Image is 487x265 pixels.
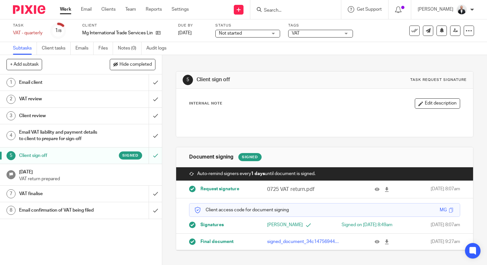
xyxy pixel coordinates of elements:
[457,5,467,15] img: _SKY9589-Edit-2.jpeg
[431,186,460,193] span: [DATE] 8:07am
[415,98,460,109] button: Edit description
[119,62,152,67] span: Hide completed
[98,42,113,55] a: Files
[19,189,101,199] h1: VAT finalise
[189,154,233,160] h1: Document signing
[6,111,16,120] div: 3
[75,42,94,55] a: Emails
[110,59,155,70] button: Hide completed
[55,27,62,34] div: 1
[197,171,315,177] span: Auto-remind signers every until document is signed.
[194,207,289,213] p: Client access code for document signing
[215,23,280,28] label: Status
[410,77,467,83] div: Task request signature
[60,6,71,13] a: Work
[418,6,453,13] p: [PERSON_NAME]
[219,31,242,36] span: Not started
[42,42,71,55] a: Client tasks
[19,167,156,175] h1: [DATE]
[101,6,116,13] a: Clients
[6,206,16,215] div: 8
[6,78,16,87] div: 1
[238,153,262,161] div: Signed
[58,29,62,33] small: /8
[178,31,192,35] span: [DATE]
[431,222,460,228] span: [DATE] 8:07am
[431,238,460,245] span: [DATE] 9:27am
[183,75,193,85] div: 5
[146,6,162,13] a: Reports
[81,6,92,13] a: Email
[267,222,325,228] p: [PERSON_NAME]
[19,127,101,144] h1: Email VAT liability and payment details to client to prepare for sign-off
[13,30,42,36] div: VAT - quarterly
[440,207,447,213] div: MG
[19,151,101,160] h1: Client sign off
[292,31,300,36] span: VAT
[82,23,170,28] label: Client
[19,111,101,121] h1: Client review
[335,222,392,228] div: Signed on [DATE] 8:49am
[122,153,139,158] span: Signed
[357,7,382,12] span: Get Support
[125,6,136,13] a: Team
[6,131,16,140] div: 4
[118,42,142,55] a: Notes (0)
[6,59,42,70] button: + Add subtask
[13,5,45,14] img: Pixie
[19,176,156,182] p: VAT return prepared
[6,151,16,160] div: 5
[19,78,101,87] h1: Email client
[267,238,340,245] p: signed_document_34c14756944849a39528f9d0dba43374.pdf
[267,186,340,193] p: 0725 VAT return.pdf
[197,76,339,83] h1: Client sign off
[13,42,37,55] a: Subtasks
[19,205,101,215] h1: Email confirmation of VAT being filed
[6,189,16,198] div: 7
[189,101,222,106] p: Internal Note
[6,95,16,104] div: 2
[288,23,353,28] label: Tags
[200,238,233,245] span: Final document
[251,171,265,176] strong: 1 days
[200,186,239,192] span: Request signature
[19,94,101,104] h1: VAT review
[13,23,42,28] label: Task
[178,23,207,28] label: Due by
[200,222,224,228] span: Signatures
[172,6,189,13] a: Settings
[263,8,322,14] input: Search
[146,42,171,55] a: Audit logs
[82,30,153,36] p: Mg International Trade Services Limited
